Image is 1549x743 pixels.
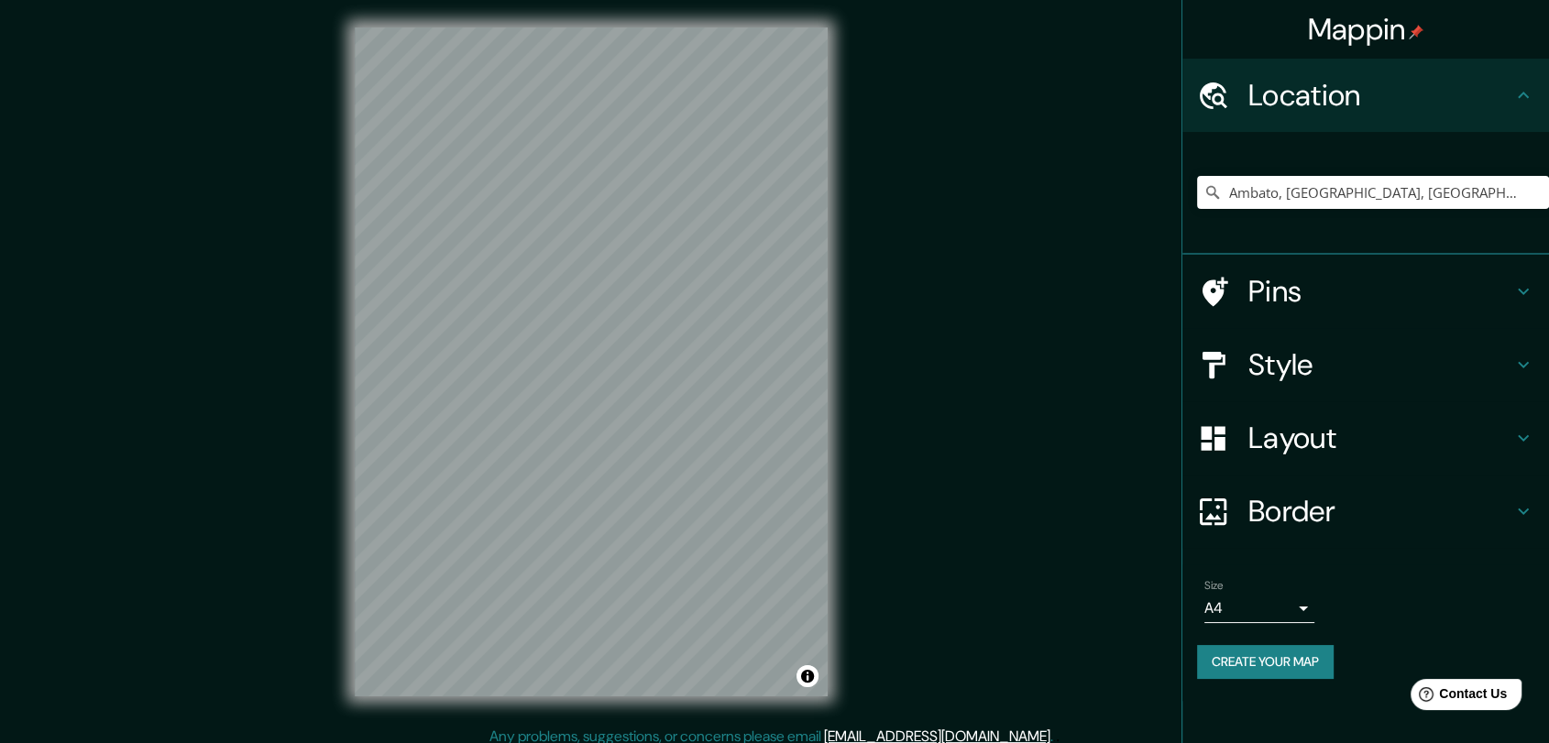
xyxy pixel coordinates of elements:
[1248,77,1512,114] h4: Location
[1197,176,1549,209] input: Pick your city or area
[1248,420,1512,456] h4: Layout
[796,665,818,687] button: Toggle attribution
[1182,328,1549,401] div: Style
[1248,273,1512,310] h4: Pins
[1409,25,1423,39] img: pin-icon.png
[1204,594,1314,623] div: A4
[1248,346,1512,383] h4: Style
[1182,255,1549,328] div: Pins
[1182,401,1549,475] div: Layout
[1182,59,1549,132] div: Location
[1248,493,1512,530] h4: Border
[1386,672,1529,723] iframe: Help widget launcher
[1197,645,1334,679] button: Create your map
[355,27,828,696] canvas: Map
[1308,11,1424,48] h4: Mappin
[1204,578,1224,594] label: Size
[1182,475,1549,548] div: Border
